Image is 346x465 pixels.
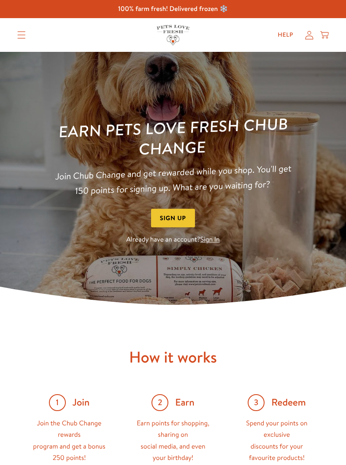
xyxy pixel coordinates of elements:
[248,394,265,411] span: 3
[51,161,295,199] p: Join Chub Change and get rewarded while you shop. You'll get 150 points for signing up. What are ...
[157,25,189,45] img: Pets Love Fresh
[175,396,194,409] span: Earn
[51,234,295,246] p: Already have an account?
[49,394,66,411] span: 1
[50,113,295,162] h1: Earn Pets Love Fresh Chub Change
[271,27,300,43] a: Help
[151,209,195,228] button: Sign Up
[238,418,315,464] div: Spend your points on exclusive discounts for your favourite products!
[151,394,168,411] span: 2
[31,418,108,464] div: Join the Chub Change rewards program and get a bonus 250 points!
[11,24,32,46] summary: Translation missing: en.sections.header.menu
[200,235,220,245] a: Sign In
[271,396,306,409] span: Redeem
[135,418,211,464] div: Earn points for shopping, sharing on social media, and even your birthday!
[73,396,90,409] span: Join
[17,347,329,367] h2: How it works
